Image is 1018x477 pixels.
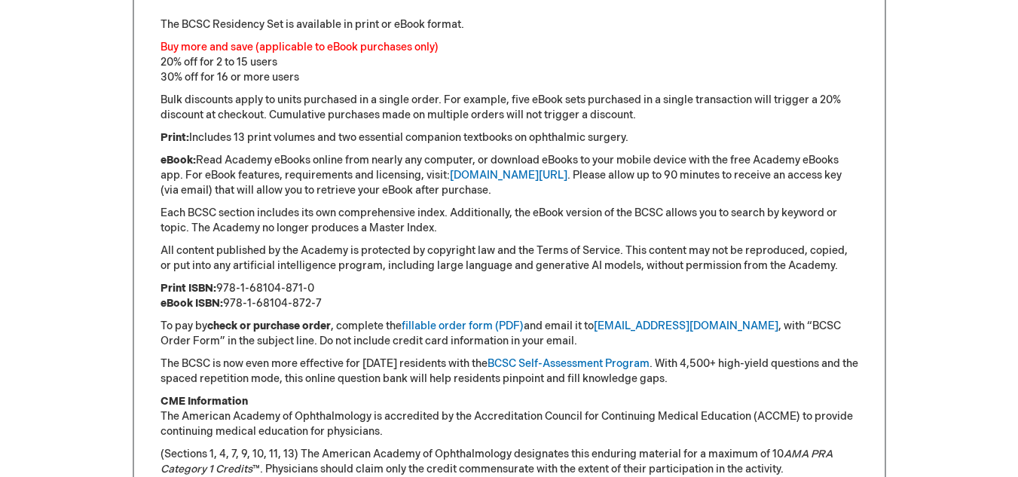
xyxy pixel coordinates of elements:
[594,320,778,332] a: [EMAIL_ADDRESS][DOMAIN_NAME]
[160,130,858,145] p: Includes 13 print volumes and two essential companion textbooks on ophthalmic surgery.
[207,320,331,332] strong: check or purchase order
[160,281,858,311] p: 978-1-68104-871-0 978-1-68104-872-7
[160,153,858,198] p: Read Academy eBooks online from nearly any computer, or download eBooks to your mobile device wit...
[160,41,439,54] font: Buy more and save (applicable to eBook purchases only)
[160,93,858,123] p: Bulk discounts apply to units purchased in a single order. For example, five eBook sets purchased...
[160,319,858,349] p: To pay by , complete the and email it to , with “BCSC Order Form” in the subject line. Do not inc...
[160,297,223,310] strong: eBook ISBN:
[450,169,567,182] a: [DOMAIN_NAME][URL]
[160,17,858,32] p: The BCSC Residency Set is available in print or eBook format.
[160,40,858,85] p: 20% off for 2 to 15 users 30% off for 16 or more users
[160,154,196,167] strong: eBook:
[160,447,858,477] p: (Sections 1, 4, 7, 9, 10, 11, 13) The American Academy of Ophthalmology designates this enduring ...
[488,357,650,370] a: BCSC Self-Assessment Program
[160,206,858,236] p: Each BCSC section includes its own comprehensive index. Additionally, the eBook version of the BC...
[160,282,216,295] strong: Print ISBN:
[160,395,248,408] strong: CME Information
[160,394,858,439] p: The American Academy of Ophthalmology is accredited by the Accreditation Council for Continuing M...
[402,320,524,332] a: fillable order form (PDF)
[160,131,189,144] strong: Print:
[160,356,858,387] p: The BCSC is now even more effective for [DATE] residents with the . With 4,500+ high-yield questi...
[160,243,858,274] p: All content published by the Academy is protected by copyright law and the Terms of Service. This...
